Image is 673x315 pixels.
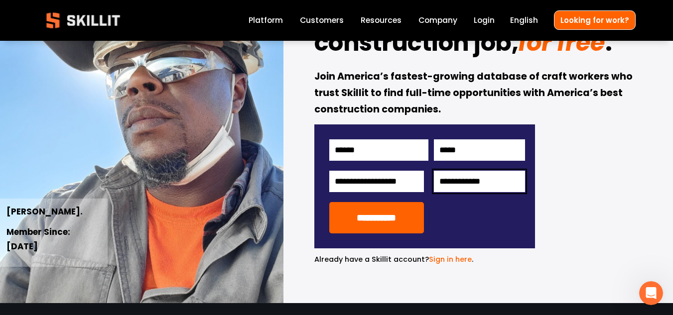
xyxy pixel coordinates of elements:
[249,14,283,27] a: Platform
[429,254,472,264] a: Sign in here
[361,14,402,26] span: Resources
[314,254,535,265] p: .
[314,24,519,65] strong: construction job,
[418,14,457,27] a: Company
[510,14,538,27] div: language picker
[38,5,129,35] img: Skillit
[300,14,344,27] a: Customers
[361,14,402,27] a: folder dropdown
[605,24,612,65] strong: .
[6,205,83,219] strong: [PERSON_NAME].
[510,14,538,26] span: English
[474,14,495,27] a: Login
[6,225,72,254] strong: Member Since: [DATE]
[639,281,663,305] iframe: Intercom live chat
[554,10,636,30] a: Looking for work?
[314,69,635,118] strong: Join America’s fastest-growing database of craft workers who trust Skillit to find full-time oppo...
[518,26,605,59] em: for free
[314,254,429,264] span: Already have a Skillit account?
